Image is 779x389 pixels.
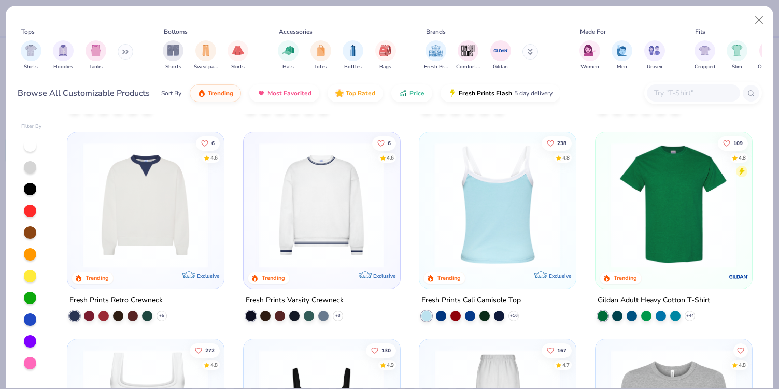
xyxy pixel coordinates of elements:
div: 4.6 [210,154,218,162]
span: Exclusive [549,272,571,279]
img: Bags Image [379,45,391,56]
div: filter for Shirts [21,40,41,71]
div: filter for Cropped [695,40,715,71]
div: filter for Shorts [163,40,183,71]
span: Bottles [344,63,362,71]
div: 4.6 [387,154,394,162]
img: Men Image [616,45,628,56]
img: Sweatpants Image [200,45,211,56]
div: filter for Hoodies [53,40,74,71]
div: Sort By [161,89,181,98]
img: 61d0f7fa-d448-414b-acbf-5d07f88334cb [430,142,565,267]
div: Fresh Prints Retro Crewneck [69,294,163,307]
div: filter for Unisex [644,40,665,71]
div: 4.8 [739,361,746,369]
button: Trending [190,84,241,102]
span: + 16 [510,312,518,319]
button: filter button [278,40,299,71]
span: 109 [733,140,743,146]
div: Tops [21,27,35,36]
span: Exclusive [197,272,219,279]
div: 4.9 [387,361,394,369]
div: filter for Fresh Prints [424,40,448,71]
button: filter button [21,40,41,71]
button: filter button [53,40,74,71]
img: Comfort Colors Image [460,43,476,59]
div: filter for Sweatpants [194,40,218,71]
img: Hoodies Image [58,45,69,56]
span: Hoodies [53,63,73,71]
img: Bottles Image [347,45,359,56]
button: Like [542,343,572,357]
span: Shirts [24,63,38,71]
img: trending.gif [197,89,206,97]
span: Gildan [493,63,508,71]
button: filter button [579,40,600,71]
span: Men [617,63,627,71]
div: Browse All Customizable Products [18,87,150,99]
div: filter for Hats [278,40,299,71]
img: Shorts Image [167,45,179,56]
span: Slim [732,63,742,71]
img: Skirts Image [232,45,244,56]
img: b6dde052-8961-424d-8094-bd09ce92eca4 [389,142,525,267]
span: Comfort Colors [456,63,480,71]
div: Fits [695,27,705,36]
div: Fresh Prints Cali Camisole Top [421,294,521,307]
span: Sweatpants [194,63,218,71]
span: 167 [557,348,566,353]
div: 4.8 [210,361,218,369]
span: Trending [208,89,233,97]
button: Fresh Prints Flash5 day delivery [441,84,560,102]
button: Price [391,84,432,102]
button: filter button [86,40,106,71]
button: Like [366,343,396,357]
span: Tanks [89,63,103,71]
div: 4.8 [562,154,570,162]
div: Gildan Adult Heavy Cotton T-Shirt [598,294,710,307]
img: flash.gif [448,89,457,97]
img: Shirts Image [25,45,37,56]
img: TopRated.gif [335,89,344,97]
button: Like [190,343,220,357]
button: filter button [644,40,665,71]
div: Made For [580,27,606,36]
span: Unisex [647,63,662,71]
span: 130 [381,348,391,353]
div: filter for Comfort Colors [456,40,480,71]
span: Hats [282,63,294,71]
div: filter for Tanks [86,40,106,71]
div: filter for Skirts [228,40,248,71]
button: filter button [695,40,715,71]
img: Totes Image [315,45,327,56]
span: 6 [211,140,215,146]
button: filter button [456,40,480,71]
input: Try "T-Shirt" [653,87,733,99]
button: Like [718,136,748,150]
div: filter for Gildan [490,40,511,71]
div: 4.8 [739,154,746,162]
span: Most Favorited [267,89,311,97]
div: Accessories [279,27,313,36]
span: Totes [314,63,327,71]
div: Brands [426,27,446,36]
span: Top Rated [346,89,375,97]
span: 238 [557,140,566,146]
img: Women Image [584,45,596,56]
div: Fresh Prints Varsity Crewneck [246,294,344,307]
img: Gildan Image [493,43,508,59]
button: filter button [163,40,183,71]
span: Exclusive [373,272,395,279]
span: 272 [205,348,215,353]
button: filter button [310,40,331,71]
img: db319196-8705-402d-8b46-62aaa07ed94f [606,142,741,267]
span: + 44 [686,312,693,319]
span: Price [409,89,424,97]
button: Like [542,136,572,150]
button: filter button [424,40,448,71]
img: Gildan logo [728,266,748,286]
button: filter button [228,40,248,71]
button: filter button [490,40,511,71]
img: 3abb6cdb-110e-4e18-92a0-dbcd4e53f056 [78,142,213,267]
button: filter button [727,40,747,71]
